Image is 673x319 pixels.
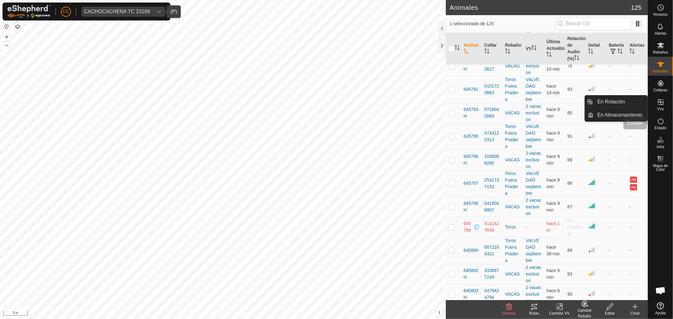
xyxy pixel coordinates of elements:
[523,33,544,65] th: VV
[505,49,510,55] p-sorticon: Activar para ordenar
[484,59,500,72] div: 1371383617
[606,284,627,304] td: -
[505,170,521,197] div: Toros Fuera Pradera
[546,221,560,233] span: 4 ago 2025, 18:39
[461,33,482,65] th: Animal
[588,269,596,277] img: Intensidad de Señal
[655,311,666,315] span: Ayuda
[436,309,443,316] button: i
[546,107,560,119] span: 2 oct 2025, 15:58
[14,23,21,31] button: Capas del Mapa
[84,9,150,14] div: CACHOCACHENA TC 23169
[526,77,541,102] a: VALVEDAO septiembre
[655,32,666,35] span: Alertas
[574,56,579,61] p-sorticon: Activar para ordenar
[81,7,153,17] span: CACHOCACHENA TC 23169
[503,33,523,65] th: Rebaño
[484,177,500,190] div: 2541737153
[588,49,593,55] p-sorticon: Activar para ordenar
[463,247,478,254] span: 645800
[585,96,647,108] li: En Rotación
[567,181,572,186] span: 88
[526,171,541,196] a: VALVEDAO septiembre
[657,107,664,111] span: VVs
[153,7,165,17] div: dropdown trigger
[484,153,500,166] div: 1038088280
[522,310,547,316] div: Rutas
[588,61,596,69] img: Intensidad de Señal
[567,248,572,253] span: 89
[484,106,500,119] div: 0716042865
[594,109,648,121] a: En Almacenamiento
[544,33,565,65] th: Última Actualización
[627,33,648,65] th: Alertas
[567,271,572,276] span: 83
[556,17,632,30] input: Buscar (S)
[546,130,560,142] span: 2 oct 2025, 15:58
[627,217,648,237] td: -
[567,87,572,92] span: 93
[651,281,670,300] div: Chat abierto
[653,13,668,16] span: Horarios
[463,287,479,301] span: 645803H
[526,265,541,283] a: 2 vacas exclusion
[546,288,560,300] span: 2 oct 2025, 15:58
[505,123,521,150] div: Toros Fuera Pradera
[546,154,560,165] span: 2 oct 2025, 15:58
[505,157,521,163] div: VACAS
[463,180,478,187] span: 645797
[588,132,596,139] img: Intensidad de Señal
[502,311,516,316] span: Eliminar
[627,150,648,170] td: -
[594,96,648,108] a: En Rotación
[617,49,623,55] p-sorticon: Activar para ordenar
[627,56,648,76] td: -
[505,271,521,277] div: VACAS
[606,123,627,150] td: -
[546,201,560,212] span: 2 oct 2025, 15:58
[484,267,500,281] div: 3336677249
[588,222,596,230] img: Intensidad de Señal
[598,98,625,106] span: En Rotación
[648,300,673,317] a: Ayuda
[630,177,637,183] button: Ad
[463,267,479,281] span: 645802H
[484,130,500,143] div: 0744125313
[190,311,227,316] a: Política de Privacidad
[585,109,647,121] li: En Almacenamiento
[627,197,648,217] td: -
[439,310,440,315] span: i
[547,310,572,316] div: Cambiar VV
[463,133,478,140] span: 645795
[505,204,521,210] div: VACAS
[588,246,596,253] img: Intensidad de Señal
[505,110,521,116] div: VACAS
[463,49,469,55] p-sorticon: Activar para ordenar
[3,41,10,49] button: –
[532,46,537,51] p-sorticon: Activar para ordenar
[526,151,541,169] a: 2 vacas exclusion
[606,197,627,217] td: -
[650,164,671,171] span: Mapa de Calor
[3,23,10,30] button: Restablecer Mapa
[623,310,648,316] div: Crear
[606,33,627,65] th: Batería
[588,85,596,92] img: Intensidad de Señal
[588,202,596,210] img: Intensidad de Señal
[606,264,627,284] td: -
[463,59,479,72] span: 596585H
[505,224,521,230] div: Toros
[606,170,627,197] td: -
[484,200,500,213] div: 0416048807
[629,49,635,55] p-sorticon: Activar para ordenar
[586,33,606,65] th: Señal
[606,237,627,264] td: -
[606,56,627,76] td: -
[567,218,583,236] span: Por Confirmar
[455,46,460,51] p-sorticon: Activar para ordenar
[572,308,597,319] div: Cambiar Rebaño
[484,49,489,55] p-sorticon: Activar para ordenar
[606,150,627,170] td: -
[653,88,667,92] span: Collares
[8,5,50,18] img: Logo Gallagher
